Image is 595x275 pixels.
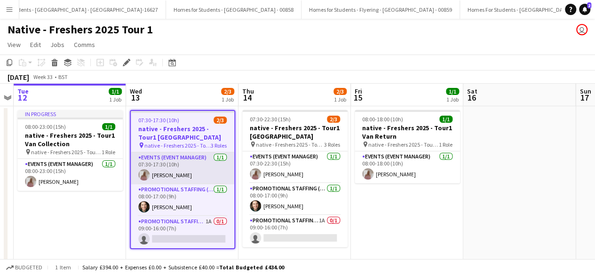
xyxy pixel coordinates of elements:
app-job-card: 08:00-18:00 (10h)1/1native - Freshers 2025 - Tour1 Van Return native - Freshers 2025 - Tour1 Van ... [355,110,460,183]
span: 2/3 [214,117,227,124]
span: Wed [130,87,142,95]
span: 1/1 [102,123,115,130]
app-card-role: Promotional Staffing (Brand Ambassadors)1/108:00-17:00 (9h)[PERSON_NAME] [242,183,348,215]
span: 16 [466,92,477,103]
app-card-role: Events (Event Manager)1/107:30-17:30 (10h)[PERSON_NAME] [131,152,234,184]
a: Edit [26,39,45,51]
span: View [8,40,21,49]
app-card-role: Events (Event Manager)1/107:30-22:30 (15h)[PERSON_NAME] [242,151,348,183]
span: 1 Role [102,149,115,156]
div: 1 Job [222,96,234,103]
span: 08:00-23:00 (15h) [25,123,66,130]
app-card-role: Promotional Staffing (Brand Ambassadors)1A0/109:00-16:00 (7h) [242,215,348,247]
span: Sat [467,87,477,95]
span: 08:00-18:00 (10h) [362,116,403,123]
div: [DATE] [8,72,29,82]
div: In progress [17,110,123,118]
app-card-role: Events (Event Manager)1/108:00-18:00 (10h)[PERSON_NAME] [355,151,460,183]
span: 1 item [52,264,74,271]
span: 1/1 [446,88,459,95]
div: 1 Job [446,96,459,103]
span: native - Freshers 2025 - Tour1 [GEOGRAPHIC_DATA] [144,142,211,149]
h3: native - Freshers 2025 - Tour1 [GEOGRAPHIC_DATA] [131,125,234,141]
span: Thu [242,87,254,95]
button: Homes for Students - [GEOGRAPHIC_DATA] - 00858 [166,0,301,19]
span: Jobs [50,40,64,49]
app-card-role: Promotional Staffing (Brand Ambassadors)1A0/109:00-16:00 (7h) [131,216,234,248]
button: Budgeted [5,262,44,273]
span: 1/1 [439,116,452,123]
a: Jobs [47,39,68,51]
h1: Native - Freshers 2025 Tour 1 [8,23,153,37]
app-job-card: 07:30-17:30 (10h)2/3native - Freshers 2025 - Tour1 [GEOGRAPHIC_DATA] native - Freshers 2025 - Tou... [130,110,235,249]
a: View [4,39,24,51]
div: BST [58,73,68,80]
div: 1 Job [334,96,346,103]
span: 17 [578,92,591,103]
span: 1/1 [109,88,122,95]
app-user-avatar: Crowd Crew [576,24,587,35]
a: 2 [579,4,590,15]
app-card-role: Events (Event Manager)1/108:00-23:00 (15h)[PERSON_NAME] [17,159,123,191]
span: native - Freshers 2025 - Tour1 [GEOGRAPHIC_DATA] [256,141,324,148]
div: 1 Job [109,96,121,103]
h3: native - Freshers 2025 - Tour1 Van Collection [17,131,123,148]
span: 3 Roles [211,142,227,149]
span: 07:30-17:30 (10h) [138,117,179,124]
span: 2/3 [327,116,340,123]
span: 07:30-22:30 (15h) [250,116,291,123]
span: 3 Roles [324,141,340,148]
span: Comms [74,40,95,49]
span: 15 [353,92,362,103]
h3: native - Freshers 2025 - Tour1 Van Return [355,124,460,141]
span: 14 [241,92,254,103]
span: native - Freshers 2025 - Tour1 Van Collection [31,149,102,156]
a: Comms [70,39,99,51]
span: 1 Role [439,141,452,148]
span: Tue [17,87,29,95]
span: native - Freshers 2025 - Tour1 Van Return [368,141,439,148]
span: 12 [16,92,29,103]
span: 13 [128,92,142,103]
span: Fri [355,87,362,95]
span: Total Budgeted £434.00 [219,264,284,271]
span: 2/3 [221,88,234,95]
app-job-card: In progress08:00-23:00 (15h)1/1native - Freshers 2025 - Tour1 Van Collection native - Freshers 20... [17,110,123,191]
span: 2 [587,2,591,8]
h3: native - Freshers 2025 - Tour1 [GEOGRAPHIC_DATA] [242,124,348,141]
span: Budgeted [15,264,42,271]
button: Homes for Students - Flyering - [GEOGRAPHIC_DATA] - 00859 [301,0,460,19]
span: Edit [30,40,41,49]
div: Salary £394.00 + Expenses £0.00 + Subsistence £40.00 = [82,264,284,271]
app-card-role: Promotional Staffing (Brand Ambassadors)1/108:00-17:00 (9h)[PERSON_NAME] [131,184,234,216]
span: Sun [579,87,591,95]
app-job-card: 07:30-22:30 (15h)2/3native - Freshers 2025 - Tour1 [GEOGRAPHIC_DATA] native - Freshers 2025 - Tou... [242,110,348,247]
span: Week 33 [31,73,55,80]
span: 2/3 [333,88,347,95]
